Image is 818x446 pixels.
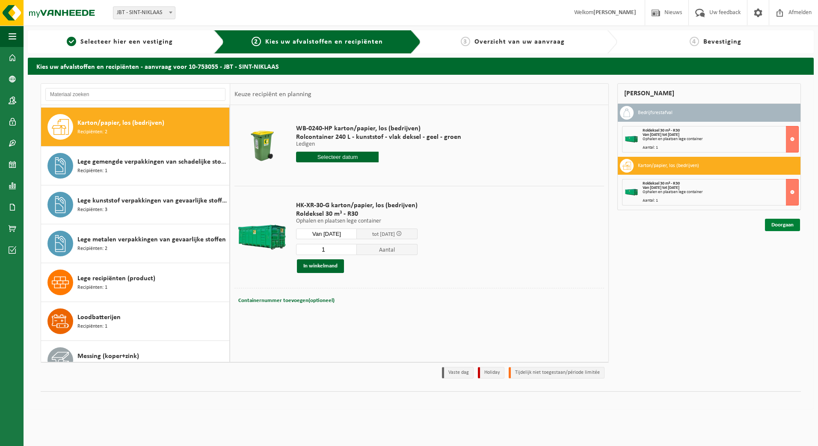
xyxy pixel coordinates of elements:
button: Lege gemengde verpakkingen van schadelijke stoffen Recipiënten: 1 [41,147,230,185]
input: Selecteer datum [296,152,379,162]
span: Recipiënten: 2 [77,245,107,253]
input: Selecteer datum [296,229,357,239]
span: Lege gemengde verpakkingen van schadelijke stoffen [77,157,227,167]
span: Loodbatterijen [77,312,121,323]
strong: Van [DATE] tot [DATE] [643,132,679,137]
span: Roldeksel 30 m³ - R30 [296,210,418,218]
button: Messing (koper+zink) Recipiënten: 1 [41,341,230,380]
button: Containernummer toevoegen(optioneel) [237,295,335,307]
span: Selecteer hier een vestiging [80,38,173,45]
span: Recipiënten: 2 [77,128,107,136]
span: Overzicht van uw aanvraag [474,38,565,45]
a: Doorgaan [765,219,800,231]
p: Ophalen en plaatsen lege container [296,218,418,224]
span: Containernummer toevoegen(optioneel) [238,298,335,303]
span: Karton/papier, los (bedrijven) [77,118,164,128]
span: JBT - SINT-NIKLAAS [113,6,175,19]
button: Lege metalen verpakkingen van gevaarlijke stoffen Recipiënten: 2 [41,224,230,263]
strong: [PERSON_NAME] [593,9,636,16]
span: Roldeksel 30 m³ - R30 [643,181,680,186]
span: 2 [252,37,261,46]
button: Loodbatterijen Recipiënten: 1 [41,302,230,341]
span: WB-0240-HP karton/papier, los (bedrijven) [296,124,461,133]
span: 1 [67,37,76,46]
span: Aantal [357,244,418,255]
h3: Karton/papier, los (bedrijven) [638,159,699,173]
h2: Kies uw afvalstoffen en recipiënten - aanvraag voor 10-753055 - JBT - SINT-NIKLAAS [28,58,814,74]
span: Recipiënten: 1 [77,284,107,292]
div: Ophalen en plaatsen lege container [643,137,798,141]
span: Rolcontainer 240 L - kunststof - vlak deksel - geel - groen [296,133,461,141]
span: 4 [690,37,699,46]
h3: Bedrijfsrestafval [638,106,673,120]
span: JBT - SINT-NIKLAAS [113,7,175,19]
span: Kies uw afvalstoffen en recipiënten [265,38,383,45]
div: Ophalen en plaatsen lege container [643,190,798,194]
div: [PERSON_NAME] [617,83,801,104]
span: HK-XR-30-G karton/papier, los (bedrijven) [296,201,418,210]
span: Recipiënten: 3 [77,206,107,214]
span: Lege recipiënten (product) [77,273,155,284]
strong: Van [DATE] tot [DATE] [643,185,679,190]
button: Lege kunststof verpakkingen van gevaarlijke stoffen Recipiënten: 3 [41,185,230,224]
div: Keuze recipiënt en planning [230,84,316,105]
li: Holiday [478,367,504,379]
span: Bevestiging [703,38,741,45]
span: Messing (koper+zink) [77,351,139,361]
span: 3 [461,37,470,46]
input: Materiaal zoeken [45,88,225,101]
li: Tijdelijk niet toegestaan/période limitée [509,367,605,379]
p: Ledigen [296,141,461,147]
span: tot [DATE] [372,232,395,237]
span: Recipiënten: 1 [77,323,107,331]
span: Recipiënten: 1 [77,167,107,175]
span: Roldeksel 30 m³ - R30 [643,128,680,133]
span: Lege kunststof verpakkingen van gevaarlijke stoffen [77,196,227,206]
div: Aantal: 1 [643,199,798,203]
span: Lege metalen verpakkingen van gevaarlijke stoffen [77,235,226,245]
a: 1Selecteer hier een vestiging [32,37,207,47]
div: Aantal: 1 [643,146,798,150]
button: Karton/papier, los (bedrijven) Recipiënten: 2 [41,108,230,147]
button: In winkelmand [297,259,344,273]
button: Lege recipiënten (product) Recipiënten: 1 [41,263,230,302]
span: Recipiënten: 1 [77,361,107,370]
li: Vaste dag [442,367,474,379]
